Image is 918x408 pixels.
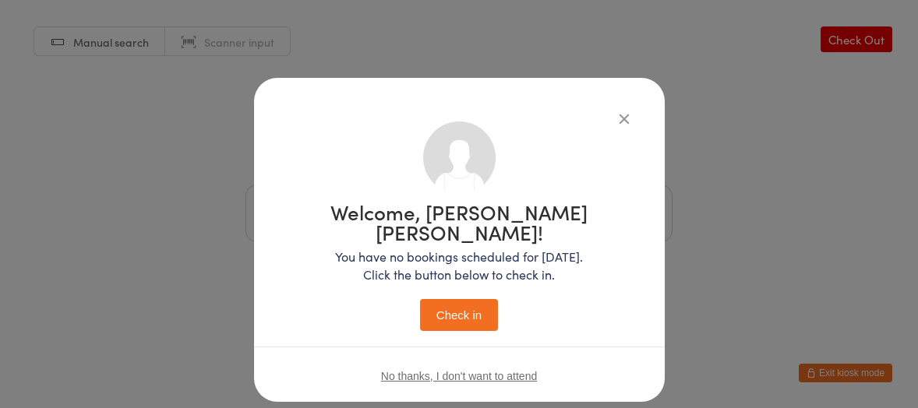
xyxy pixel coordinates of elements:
button: Check in [420,299,498,331]
img: no_photo.png [423,121,496,194]
button: No thanks, I don't want to attend [381,370,537,382]
p: You have no bookings scheduled for [DATE]. Click the button below to check in. [285,248,634,283]
h1: Welcome, [PERSON_NAME] [PERSON_NAME]! [285,202,634,242]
